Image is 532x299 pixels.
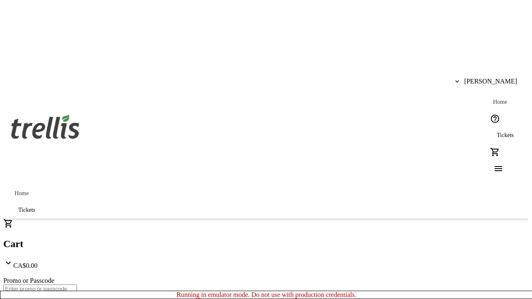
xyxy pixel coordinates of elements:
[448,73,524,90] button: [PERSON_NAME]
[18,207,35,213] span: Tickets
[3,277,54,284] label: Promo or Passcode
[8,202,45,218] a: Tickets
[497,132,514,139] span: Tickets
[487,94,513,110] a: Home
[464,78,517,85] span: [PERSON_NAME]
[3,284,77,293] input: Enter promo or passcode
[15,190,29,197] span: Home
[13,262,37,269] span: CA$0.00
[487,144,503,160] button: Cart
[487,160,503,177] button: Menu
[8,105,82,147] img: Orient E2E Organization B9VeCJ6eZ8's Logo
[3,218,529,270] div: CartCA$0.00
[8,185,35,202] a: Home
[3,238,529,250] h2: Cart
[487,127,524,144] a: Tickets
[487,110,503,127] button: Help
[493,99,507,105] span: Home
